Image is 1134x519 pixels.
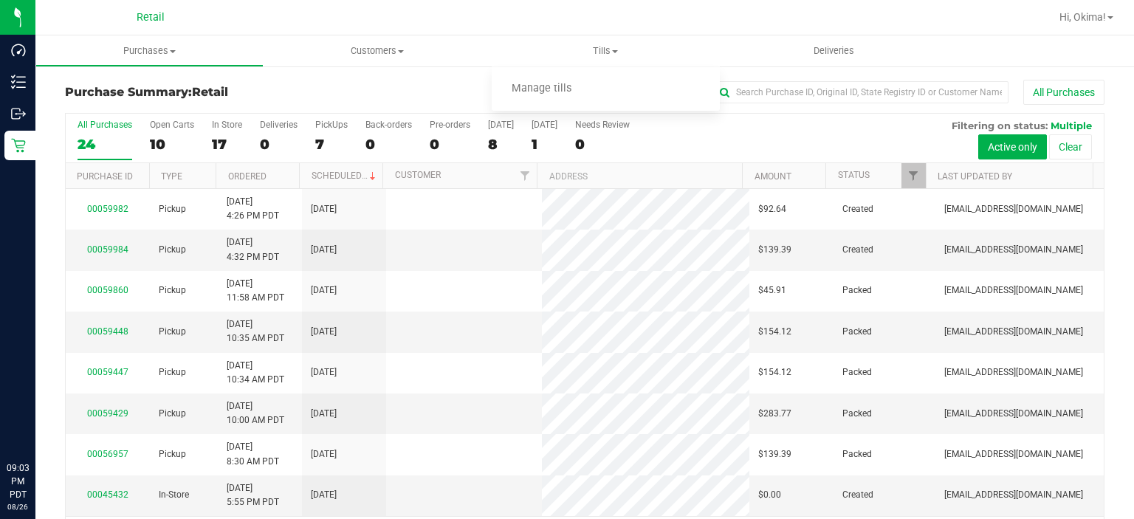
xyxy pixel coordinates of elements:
span: Packed [842,447,872,461]
button: Active only [978,134,1047,159]
div: Open Carts [150,120,194,130]
div: [DATE] [532,120,557,130]
span: Pickup [159,283,186,298]
a: Purchase ID [77,171,133,182]
a: Purchases [35,35,264,66]
iframe: Resource center [15,401,59,445]
span: Customers [264,44,491,58]
div: Needs Review [575,120,630,130]
span: [EMAIL_ADDRESS][DOMAIN_NAME] [944,283,1083,298]
span: [EMAIL_ADDRESS][DOMAIN_NAME] [944,488,1083,502]
a: Tills Manage tills [492,35,720,66]
div: 7 [315,136,348,153]
span: Hi, Okima! [1059,11,1106,23]
p: 08/26 [7,501,29,512]
inline-svg: Outbound [11,106,26,121]
a: Filter [512,163,537,188]
div: [DATE] [488,120,514,130]
div: 0 [260,136,298,153]
span: In-Store [159,488,189,502]
span: [DATE] [311,447,337,461]
a: Filter [901,163,926,188]
span: [EMAIL_ADDRESS][DOMAIN_NAME] [944,243,1083,257]
a: 00059982 [87,204,128,214]
a: Status [838,170,870,180]
span: Pickup [159,447,186,461]
span: Retail [192,85,228,99]
span: $0.00 [758,488,781,502]
span: [DATE] 4:32 PM PDT [227,236,279,264]
span: Pickup [159,407,186,421]
a: Type [161,171,182,182]
span: $283.77 [758,407,791,421]
span: Purchases [36,44,263,58]
span: $139.39 [758,243,791,257]
a: Deliveries [720,35,948,66]
span: $92.64 [758,202,786,216]
a: 00056957 [87,449,128,459]
a: Last Updated By [938,171,1012,182]
span: $45.91 [758,283,786,298]
a: Customers [264,35,492,66]
span: Created [842,243,873,257]
a: Customer [395,170,441,180]
span: Pickup [159,243,186,257]
a: 00059448 [87,326,128,337]
inline-svg: Inventory [11,75,26,89]
span: Manage tills [492,83,591,95]
div: 0 [430,136,470,153]
span: Created [842,202,873,216]
div: Back-orders [365,120,412,130]
span: [DATE] 4:26 PM PDT [227,195,279,223]
span: [DATE] 5:55 PM PDT [227,481,279,509]
div: All Purchases [78,120,132,130]
span: [DATE] [311,283,337,298]
a: Ordered [228,171,267,182]
span: Deliveries [794,44,874,58]
div: In Store [212,120,242,130]
span: [EMAIL_ADDRESS][DOMAIN_NAME] [944,447,1083,461]
span: [DATE] 11:58 AM PDT [227,277,284,305]
inline-svg: Dashboard [11,43,26,58]
a: Scheduled [312,171,379,181]
span: $154.12 [758,365,791,379]
span: Packed [842,407,872,421]
input: Search Purchase ID, Original ID, State Registry ID or Customer Name... [713,81,1008,103]
div: 24 [78,136,132,153]
span: [DATE] [311,365,337,379]
span: [DATE] [311,407,337,421]
a: 00045432 [87,489,128,500]
span: Pickup [159,325,186,339]
span: [EMAIL_ADDRESS][DOMAIN_NAME] [944,202,1083,216]
span: [DATE] 10:00 AM PDT [227,399,284,427]
span: $154.12 [758,325,791,339]
div: Deliveries [260,120,298,130]
button: Clear [1049,134,1092,159]
a: Amount [755,171,791,182]
a: 00059860 [87,285,128,295]
span: Packed [842,365,872,379]
div: 0 [365,136,412,153]
span: [EMAIL_ADDRESS][DOMAIN_NAME] [944,365,1083,379]
span: Packed [842,283,872,298]
a: 00059429 [87,408,128,419]
span: [EMAIL_ADDRESS][DOMAIN_NAME] [944,325,1083,339]
span: Multiple [1051,120,1092,131]
span: Tills [492,44,720,58]
div: 8 [488,136,514,153]
span: [DATE] [311,243,337,257]
div: 0 [575,136,630,153]
div: PickUps [315,120,348,130]
p: 09:03 PM PDT [7,461,29,501]
a: 00059447 [87,367,128,377]
div: 1 [532,136,557,153]
span: [DATE] 10:35 AM PDT [227,317,284,346]
span: Filtering on status: [952,120,1048,131]
inline-svg: Retail [11,138,26,153]
span: [DATE] [311,202,337,216]
h3: Purchase Summary: [65,86,411,99]
div: Pre-orders [430,120,470,130]
span: Retail [137,11,165,24]
span: [EMAIL_ADDRESS][DOMAIN_NAME] [944,407,1083,421]
div: 17 [212,136,242,153]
